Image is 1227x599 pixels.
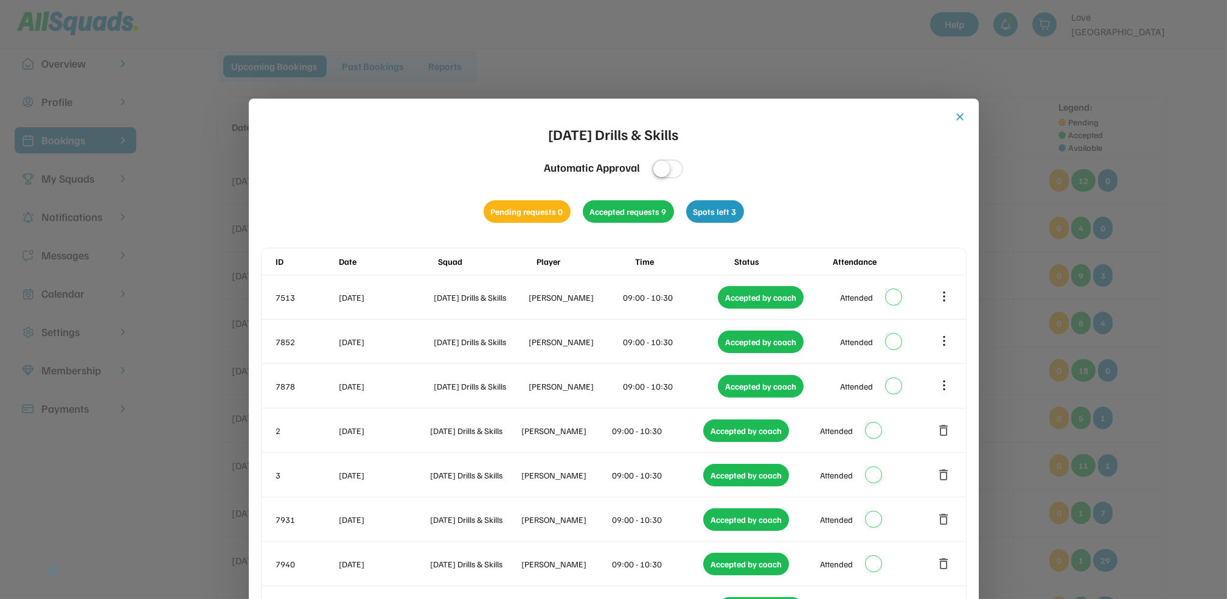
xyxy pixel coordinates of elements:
div: [PERSON_NAME] [529,380,621,393]
div: [DATE] [339,380,432,393]
div: Attended [820,424,853,437]
div: 09:00 - 10:30 [613,469,701,482]
button: delete [937,512,951,527]
div: Accepted by coach [703,553,789,575]
div: 09:00 - 10:30 [624,291,716,304]
div: Squad [438,255,534,268]
div: Date [339,255,436,268]
div: Attended [840,291,873,304]
div: [PERSON_NAME] [529,291,621,304]
div: Accepted by coach [703,419,789,442]
div: [DATE] Drills & Skills [434,335,526,348]
div: 7513 [276,291,337,304]
div: [PERSON_NAME] [521,513,610,526]
div: 2 [276,424,337,437]
div: [DATE] Drills & Skills [430,558,519,570]
div: Attended [840,335,873,348]
div: Attended [820,469,853,482]
div: [DATE] [339,513,428,526]
div: ID [276,255,337,268]
div: [PERSON_NAME] [521,469,610,482]
div: 09:00 - 10:30 [613,424,701,437]
div: [DATE] [339,558,428,570]
div: [PERSON_NAME] [521,558,610,570]
div: [DATE] [339,424,428,437]
div: Accepted by coach [718,286,804,309]
div: Spots left 3 [686,200,744,223]
div: 7940 [276,558,337,570]
div: Accepted by coach [718,375,804,398]
div: [DATE] Drills & Skills [430,469,519,482]
div: Time [635,255,731,268]
div: 3 [276,469,337,482]
div: [DATE] Drills & Skills [434,291,526,304]
div: [DATE] Drills & Skills [434,380,526,393]
div: [PERSON_NAME] [521,424,610,437]
div: [DATE] [339,335,432,348]
div: 7931 [276,513,337,526]
div: Accepted by coach [703,508,789,531]
div: 09:00 - 10:30 [624,335,716,348]
div: Accepted by coach [703,464,789,486]
button: delete [937,423,951,438]
div: Automatic Approval [544,159,640,176]
div: Attendance [833,255,929,268]
div: Attended [820,558,853,570]
div: Pending requests 0 [484,200,571,223]
div: Attended [820,513,853,526]
button: close [954,111,967,123]
div: 09:00 - 10:30 [613,513,701,526]
div: Accepted requests 9 [583,200,674,223]
div: [DATE] Drills & Skills [430,513,519,526]
div: 09:00 - 10:30 [624,380,716,393]
div: 7878 [276,380,337,393]
button: delete [937,556,951,571]
div: 7852 [276,335,337,348]
div: [DATE] Drills & Skills [430,424,519,437]
div: [DATE] [339,291,432,304]
div: Status [734,255,830,268]
div: Player [537,255,633,268]
div: [PERSON_NAME] [529,335,621,348]
div: [DATE] Drills & Skills [549,123,679,145]
div: [DATE] [339,469,428,482]
div: 09:00 - 10:30 [613,558,701,570]
button: delete [937,468,951,482]
div: Accepted by coach [718,331,804,353]
div: Attended [840,380,873,393]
